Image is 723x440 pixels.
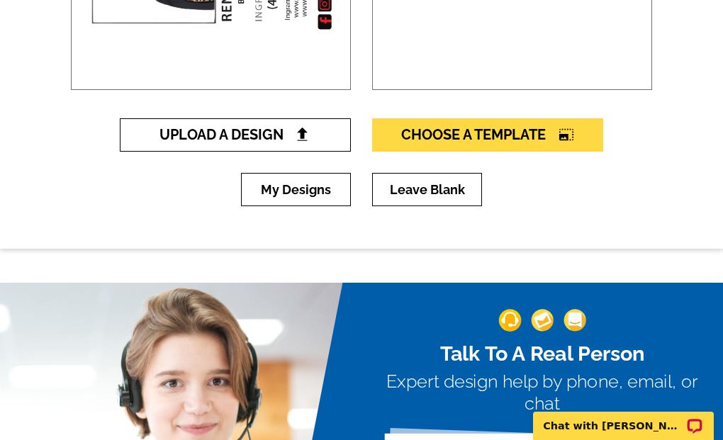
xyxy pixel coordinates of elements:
img: support-img-3_1.png [564,309,586,332]
img: file-upload-black.png [295,127,310,142]
iframe: LiveChat chat widget [524,395,723,440]
i: photo_size_select_large [559,128,574,142]
img: support-img-2.png [531,309,554,332]
h3: Expert design help by phone, email, or chat [380,371,705,414]
span: Choose A Template [401,126,574,143]
a: My Designs [241,173,351,206]
span: Upload A Design [159,126,312,143]
img: support-img-1.png [498,309,521,332]
a: Leave Blank [372,173,482,206]
h2: Talk To A Real Person [380,342,705,366]
a: Choose A Templatephoto_size_select_large [372,118,603,152]
a: Upload A Design [120,118,351,152]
